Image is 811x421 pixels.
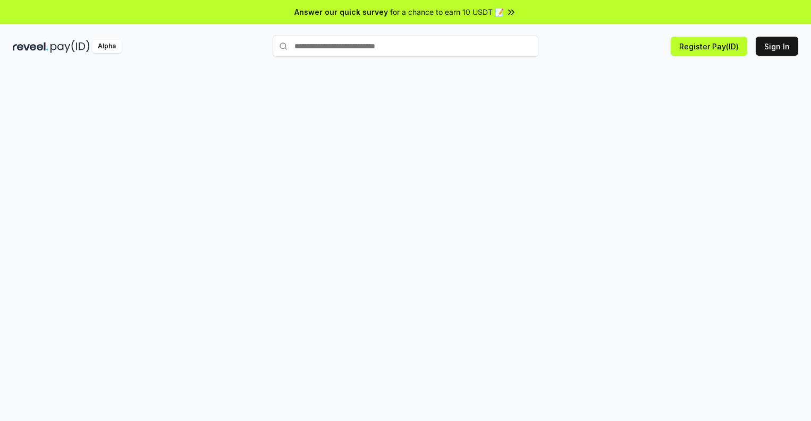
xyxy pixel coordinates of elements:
[390,6,504,18] span: for a chance to earn 10 USDT 📝
[13,40,48,53] img: reveel_dark
[92,40,122,53] div: Alpha
[671,37,747,56] button: Register Pay(ID)
[294,6,388,18] span: Answer our quick survey
[756,37,798,56] button: Sign In
[50,40,90,53] img: pay_id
